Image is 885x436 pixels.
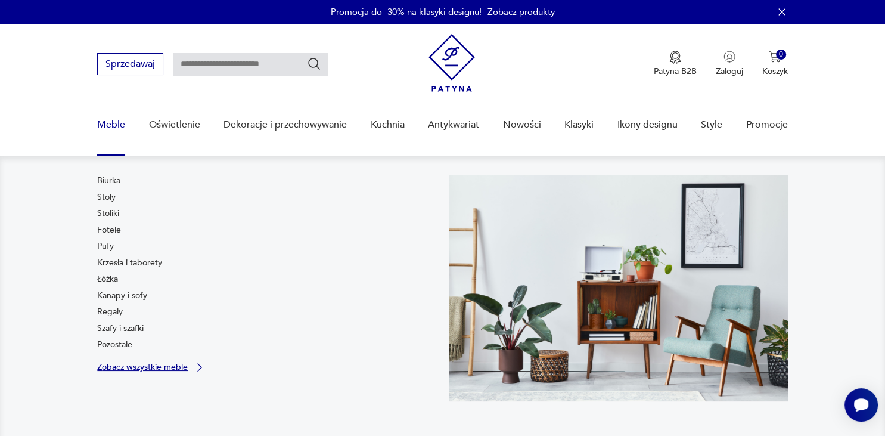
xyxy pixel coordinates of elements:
[654,51,697,77] button: Patyna B2B
[449,175,788,401] img: 969d9116629659dbb0bd4e745da535dc.jpg
[762,51,788,77] button: 0Koszyk
[617,102,678,148] a: Ikony designu
[701,102,722,148] a: Style
[762,66,788,77] p: Koszyk
[97,102,125,148] a: Meble
[97,53,163,75] button: Sprzedawaj
[97,208,119,219] a: Stoliki
[716,66,743,77] p: Zaloguj
[97,306,123,318] a: Regały
[564,102,594,148] a: Klasyki
[746,102,788,148] a: Promocje
[97,363,188,371] p: Zobacz wszystkie meble
[487,6,555,18] a: Zobacz produkty
[428,34,475,92] img: Patyna - sklep z meblami i dekoracjami vintage
[844,388,878,422] iframe: Smartsupp widget button
[776,50,786,60] div: 0
[97,224,121,236] a: Fotele
[331,6,482,18] p: Promocja do -30% na klasyki designu!
[97,323,144,335] a: Szafy i szafki
[669,51,681,64] img: Ikona medalu
[97,273,118,285] a: Łóżka
[716,51,743,77] button: Zaloguj
[97,240,114,252] a: Pufy
[371,102,405,148] a: Kuchnia
[149,102,200,148] a: Oświetlenie
[97,61,163,69] a: Sprzedawaj
[654,66,697,77] p: Patyna B2B
[654,51,697,77] a: Ikona medaluPatyna B2B
[97,290,147,302] a: Kanapy i sofy
[97,175,120,187] a: Biurka
[307,57,321,71] button: Szukaj
[97,339,132,351] a: Pozostałe
[97,257,162,269] a: Krzesła i taborety
[428,102,479,148] a: Antykwariat
[503,102,541,148] a: Nowości
[97,191,116,203] a: Stoły
[97,361,206,373] a: Zobacz wszystkie meble
[223,102,347,148] a: Dekoracje i przechowywanie
[723,51,735,63] img: Ikonka użytkownika
[769,51,781,63] img: Ikona koszyka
